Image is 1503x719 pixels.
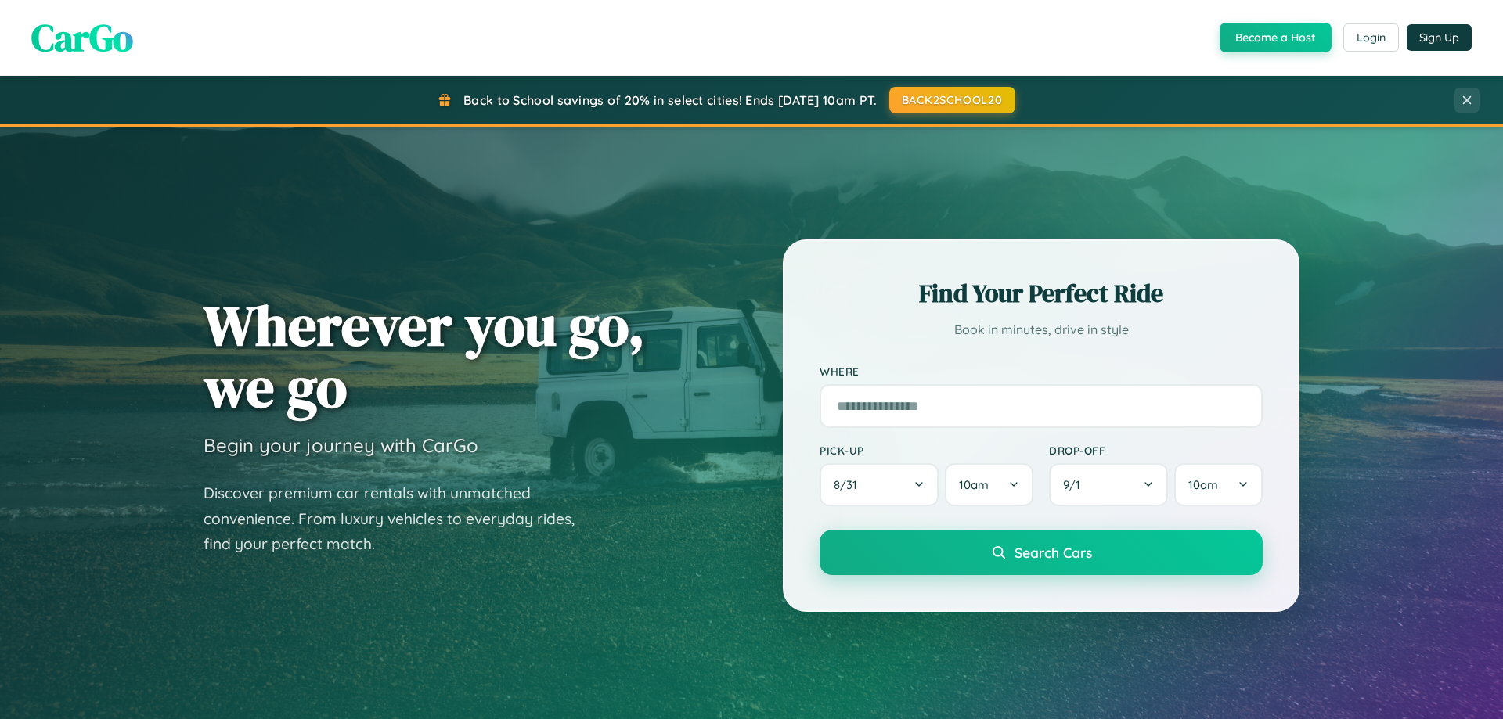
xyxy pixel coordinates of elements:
span: Search Cars [1015,544,1092,561]
button: 10am [945,463,1033,506]
span: 9 / 1 [1063,477,1088,492]
button: 8/31 [820,463,939,506]
span: 10am [1188,477,1218,492]
button: Search Cars [820,530,1263,575]
span: Back to School savings of 20% in select cities! Ends [DATE] 10am PT. [463,92,877,108]
button: BACK2SCHOOL20 [889,87,1015,113]
h2: Find Your Perfect Ride [820,276,1263,311]
button: Become a Host [1220,23,1332,52]
span: 8 / 31 [834,477,865,492]
button: 10am [1174,463,1263,506]
label: Drop-off [1049,444,1263,457]
label: Pick-up [820,444,1033,457]
span: 10am [959,477,989,492]
button: Sign Up [1407,24,1472,51]
h3: Begin your journey with CarGo [204,433,478,457]
button: 9/1 [1049,463,1168,506]
label: Where [820,365,1263,378]
p: Discover premium car rentals with unmatched convenience. From luxury vehicles to everyday rides, ... [204,480,595,557]
p: Book in minutes, drive in style [820,318,1263,341]
button: Login [1343,23,1399,52]
h1: Wherever you go, we go [204,294,645,418]
span: CarGo [31,12,133,63]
